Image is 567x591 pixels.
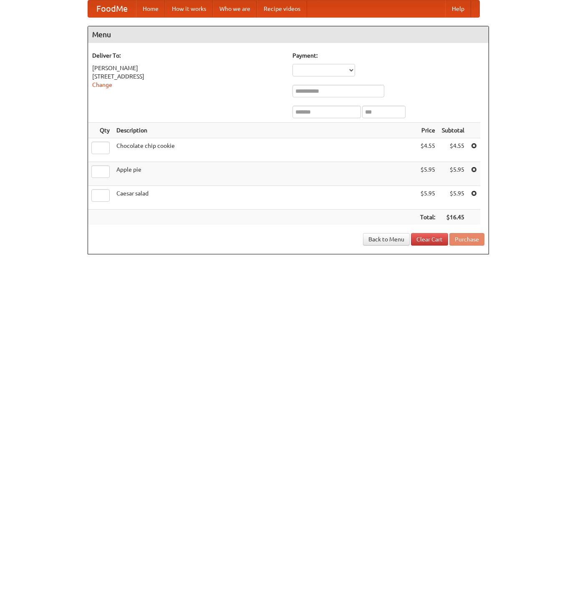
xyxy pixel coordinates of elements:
[417,138,438,162] td: $4.55
[445,0,471,17] a: Help
[438,186,468,210] td: $5.95
[92,81,112,88] a: Change
[257,0,307,17] a: Recipe videos
[438,162,468,186] td: $5.95
[417,162,438,186] td: $5.95
[438,138,468,162] td: $4.55
[92,72,284,81] div: [STREET_ADDRESS]
[165,0,213,17] a: How it works
[417,210,438,225] th: Total:
[438,123,468,138] th: Subtotal
[88,26,489,43] h4: Menu
[92,51,284,60] h5: Deliver To:
[88,123,113,138] th: Qty
[292,51,484,60] h5: Payment:
[136,0,165,17] a: Home
[213,0,257,17] a: Who we are
[113,123,417,138] th: Description
[113,138,417,162] td: Chocolate chip cookie
[411,233,448,246] a: Clear Cart
[417,186,438,210] td: $5.95
[113,186,417,210] td: Caesar salad
[449,233,484,246] button: Purchase
[363,233,410,246] a: Back to Menu
[88,0,136,17] a: FoodMe
[438,210,468,225] th: $16.45
[113,162,417,186] td: Apple pie
[92,64,284,72] div: [PERSON_NAME]
[417,123,438,138] th: Price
